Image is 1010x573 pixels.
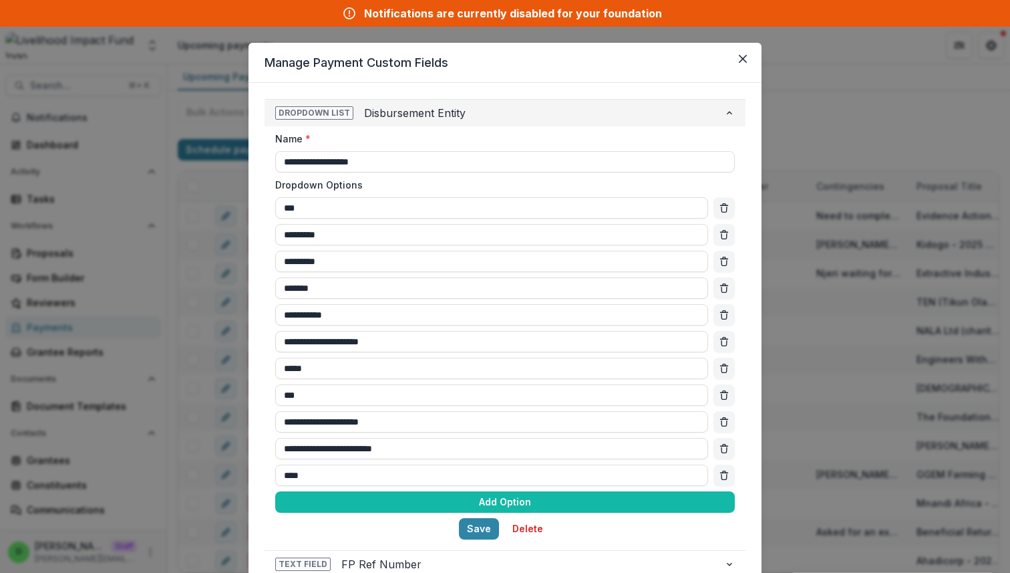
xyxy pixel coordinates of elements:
[504,518,551,540] button: Delete
[713,251,735,272] button: Remove option
[713,438,735,459] button: Remove option
[248,43,762,83] header: Manage Payment Custom Fields
[275,558,331,571] span: Text Field
[713,224,735,245] button: Remove option
[713,197,735,219] button: Remove option
[275,491,735,513] button: Add Option
[713,277,735,299] button: Remove option
[364,5,662,21] div: Notifications are currently disabled for your foundation
[364,105,713,121] span: Disbursement Entity
[459,518,499,540] button: Save
[713,304,735,326] button: Remove option
[275,178,727,192] label: Dropdown Options
[713,358,735,379] button: Remove option
[275,106,353,120] span: Dropdown List
[265,100,745,126] button: Dropdown ListDisbursement Entity
[732,48,753,70] button: Close
[265,126,745,550] div: Dropdown ListDisbursement Entity
[713,465,735,486] button: Remove option
[713,384,735,406] button: Remove option
[713,331,735,352] button: Remove option
[713,411,735,433] button: Remove option
[275,132,727,146] label: Name
[341,556,713,572] span: FP Ref Number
